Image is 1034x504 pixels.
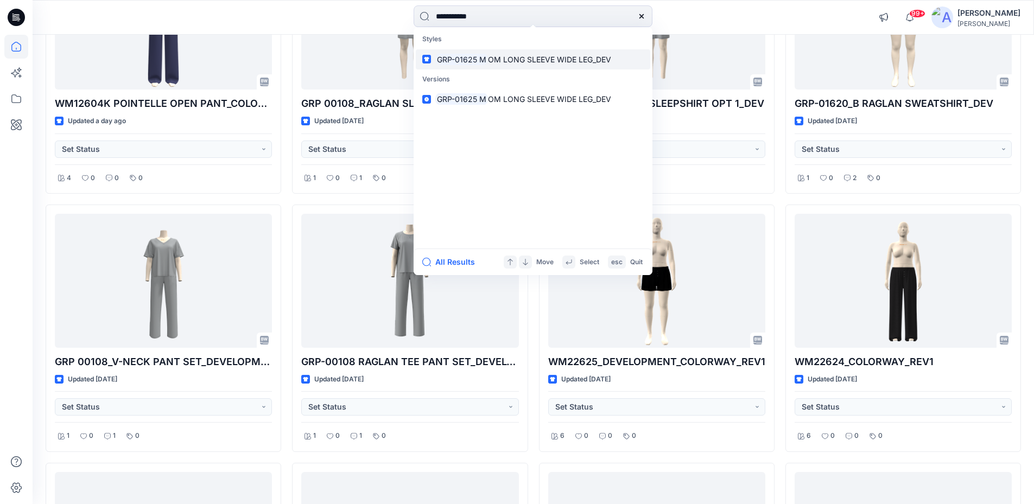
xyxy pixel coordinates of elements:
[829,173,833,184] p: 0
[853,173,857,184] p: 2
[909,9,925,18] span: 99+
[548,354,765,369] p: WM22625_DEVELOPMENT_COLORWAY_REV1
[422,256,482,269] button: All Results
[548,96,765,111] p: GRP 00108_RAGLAN SLEEPSHIRT OPT 1_DEV
[382,430,386,442] p: 0
[314,116,364,127] p: Updated [DATE]
[68,374,117,385] p: Updated [DATE]
[611,257,623,268] p: esc
[91,173,95,184] p: 0
[957,20,1020,28] div: [PERSON_NAME]
[335,430,340,442] p: 0
[416,69,650,90] p: Versions
[854,430,859,442] p: 0
[115,173,119,184] p: 0
[808,116,857,127] p: Updated [DATE]
[580,257,599,268] p: Select
[435,53,488,66] mark: GRP-01625 M
[808,374,857,385] p: Updated [DATE]
[67,173,71,184] p: 4
[632,430,636,442] p: 0
[359,430,362,442] p: 1
[795,96,1012,111] p: GRP-01620_B RAGLAN SWEATSHIRT_DEV
[301,96,518,111] p: GRP 00108_RAGLAN SLEEPSHIRT OPT 2_DEV
[359,173,362,184] p: 1
[335,173,340,184] p: 0
[382,173,386,184] p: 0
[435,93,488,105] mark: GRP-01625 M
[488,55,611,64] span: OM LONG SLEEVE WIDE LEG_DEV
[807,430,811,442] p: 6
[314,374,364,385] p: Updated [DATE]
[416,29,650,49] p: Styles
[931,7,953,28] img: avatar
[135,430,139,442] p: 0
[807,173,809,184] p: 1
[488,94,611,104] span: OM LONG SLEEVE WIDE LEG_DEV
[416,89,650,109] a: GRP-01625 MOM LONG SLEEVE WIDE LEG_DEV
[584,430,588,442] p: 0
[876,173,880,184] p: 0
[301,214,518,348] a: GRP-00108 RAGLAN TEE PANT SET_DEVELOPMENT
[68,116,126,127] p: Updated a day ago
[416,49,650,69] a: GRP-01625 MOM LONG SLEEVE WIDE LEG_DEV
[89,430,93,442] p: 0
[55,354,272,369] p: GRP 00108_V-NECK PANT SET_DEVELOPMENT
[795,214,1012,348] a: WM22624_COLORWAY_REV1
[957,7,1020,20] div: [PERSON_NAME]
[55,214,272,348] a: GRP 00108_V-NECK PANT SET_DEVELOPMENT
[67,430,69,442] p: 1
[561,374,611,385] p: Updated [DATE]
[830,430,835,442] p: 0
[560,430,564,442] p: 6
[313,430,316,442] p: 1
[55,96,272,111] p: WM12604K POINTELLE OPEN PANT_COLORWAY REV1
[795,354,1012,369] p: WM22624_COLORWAY_REV1
[548,214,765,348] a: WM22625_DEVELOPMENT_COLORWAY_REV1
[608,430,612,442] p: 0
[630,257,643,268] p: Quit
[301,354,518,369] p: GRP-00108 RAGLAN TEE PANT SET_DEVELOPMENT
[113,430,116,442] p: 1
[313,173,316,184] p: 1
[878,430,883,442] p: 0
[138,173,143,184] p: 0
[536,257,554,268] p: Move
